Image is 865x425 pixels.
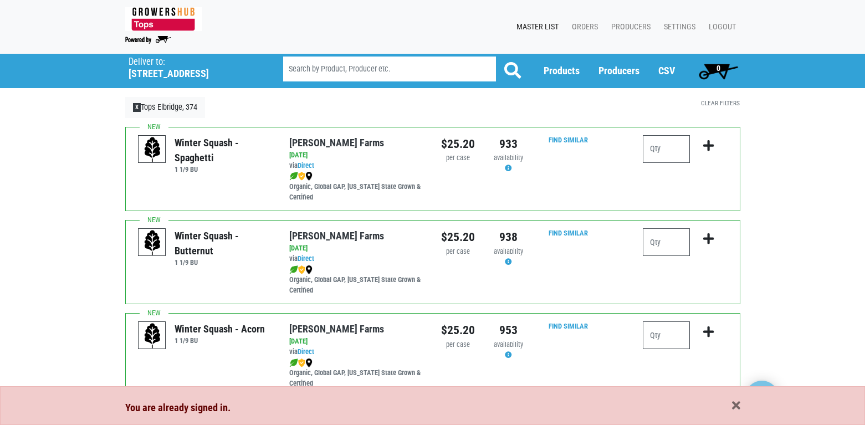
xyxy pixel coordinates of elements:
[549,322,588,330] a: Find Similar
[125,36,171,44] img: Powered by Big Wheelbarrow
[139,136,166,163] img: placeholder-variety-43d6402dacf2d531de610a020419775a.svg
[492,228,525,246] div: 938
[508,17,563,38] a: Master List
[298,347,314,356] a: Direct
[289,171,424,203] div: Organic, Global GAP, [US_STATE] State Grown & Certified
[494,153,523,162] span: availability
[492,135,525,153] div: 933
[175,336,265,345] h6: 1 1/9 BU
[283,57,496,81] input: Search by Product, Producer etc.
[175,228,273,258] div: Winter Squash - Butternut
[175,258,273,267] h6: 1 1/9 BU
[129,54,263,80] span: Tops Elbridge, 374 (227 E Main St, Elbridge, NY 13060, USA)
[289,347,424,357] div: via
[305,265,313,274] img: map_marker-0e94453035b3232a4d21701695807de9.png
[125,7,202,31] img: 279edf242af8f9d49a69d9d2afa010fb.png
[289,230,384,242] a: [PERSON_NAME] Farms
[289,357,424,389] div: Organic, Global GAP, [US_STATE] State Grown & Certified
[175,165,273,173] h6: 1 1/9 BU
[716,64,720,73] span: 0
[129,68,255,80] h5: [STREET_ADDRESS]
[441,153,475,163] div: per case
[643,321,690,349] input: Qty
[544,65,580,76] a: Products
[602,17,655,38] a: Producers
[298,265,305,274] img: safety-e55c860ca8c00a9c171001a62a92dabd.png
[289,137,384,149] a: [PERSON_NAME] Farms
[441,228,475,246] div: $25.20
[289,243,424,254] div: [DATE]
[441,340,475,350] div: per case
[494,340,523,349] span: availability
[701,99,740,107] a: Clear Filters
[549,229,588,237] a: Find Similar
[598,65,639,76] a: Producers
[655,17,700,38] a: Settings
[129,57,255,68] p: Deliver to:
[289,172,298,181] img: leaf-e5c59151409436ccce96b2ca1b28e03c.png
[492,321,525,339] div: 953
[125,400,740,416] div: You are already signed in.
[441,247,475,257] div: per case
[298,359,305,367] img: safety-e55c860ca8c00a9c171001a62a92dabd.png
[643,228,690,256] input: Qty
[441,135,475,153] div: $25.20
[700,17,740,38] a: Logout
[694,60,743,82] a: 0
[139,322,166,350] img: placeholder-variety-43d6402dacf2d531de610a020419775a.svg
[305,359,313,367] img: map_marker-0e94453035b3232a4d21701695807de9.png
[494,247,523,255] span: availability
[175,135,273,165] div: Winter Squash - Spaghetti
[289,161,424,171] div: via
[441,321,475,339] div: $25.20
[289,150,424,161] div: [DATE]
[563,17,602,38] a: Orders
[658,65,675,76] a: CSV
[289,336,424,347] div: [DATE]
[289,323,384,335] a: [PERSON_NAME] Farms
[643,135,690,163] input: Qty
[289,265,298,274] img: leaf-e5c59151409436ccce96b2ca1b28e03c.png
[298,254,314,263] a: Direct
[125,97,206,118] a: XTops Elbridge, 374
[549,136,588,144] a: Find Similar
[298,172,305,181] img: safety-e55c860ca8c00a9c171001a62a92dabd.png
[175,321,265,336] div: Winter Squash - Acorn
[305,172,313,181] img: map_marker-0e94453035b3232a4d21701695807de9.png
[139,229,166,257] img: placeholder-variety-43d6402dacf2d531de610a020419775a.svg
[289,359,298,367] img: leaf-e5c59151409436ccce96b2ca1b28e03c.png
[133,103,141,112] span: X
[298,161,314,170] a: Direct
[289,254,424,264] div: via
[289,264,424,296] div: Organic, Global GAP, [US_STATE] State Grown & Certified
